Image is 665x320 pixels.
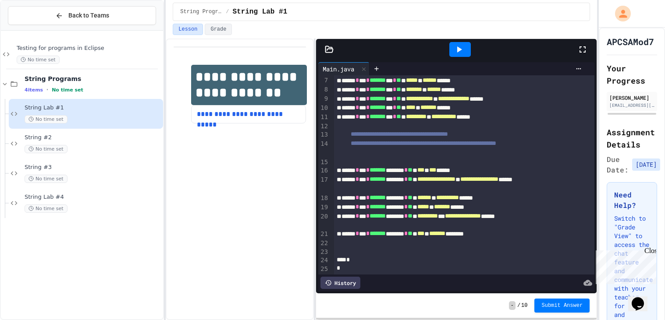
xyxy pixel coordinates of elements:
[318,130,329,140] div: 13
[318,104,329,113] div: 10
[25,164,161,171] span: String #3
[609,94,654,102] div: [PERSON_NAME]
[318,265,329,274] div: 25
[25,75,161,83] span: String Programs
[205,24,232,35] button: Grade
[173,24,203,35] button: Lesson
[17,45,161,52] span: Testing for programs in Eclipse
[25,134,161,141] span: String #2
[318,85,329,95] div: 8
[609,102,654,109] div: [EMAIL_ADDRESS][DOMAIN_NAME]
[318,113,329,122] div: 11
[318,62,370,75] div: Main.java
[25,204,68,213] span: No time set
[606,4,633,24] div: My Account
[318,239,329,248] div: 22
[541,302,583,309] span: Submit Answer
[318,212,329,230] div: 20
[607,62,657,87] h2: Your Progress
[68,11,109,20] span: Back to Teams
[607,35,654,48] h1: APCSAMod7
[517,302,520,309] span: /
[614,190,650,211] h3: Need Help?
[4,4,60,56] div: Chat with us now!Close
[318,230,329,239] div: 21
[318,248,329,257] div: 23
[25,115,68,123] span: No time set
[226,8,229,15] span: /
[318,95,329,104] div: 9
[607,154,629,175] span: Due Date:
[628,285,656,311] iframe: chat widget
[180,8,222,15] span: String Programs
[318,64,359,74] div: Main.java
[25,87,43,93] span: 4 items
[521,302,527,309] span: 10
[318,176,329,194] div: 17
[318,256,329,265] div: 24
[318,122,329,131] div: 12
[8,6,156,25] button: Back to Teams
[25,193,161,201] span: String Lab #4
[318,158,329,167] div: 15
[318,76,329,85] div: 7
[318,166,329,176] div: 16
[509,301,516,310] span: -
[320,277,360,289] div: History
[632,158,660,171] span: [DATE]
[25,104,161,112] span: String Lab #1
[318,140,329,158] div: 14
[592,247,656,284] iframe: chat widget
[25,145,68,153] span: No time set
[534,299,590,313] button: Submit Answer
[232,7,287,17] span: String Lab #1
[318,194,329,203] div: 18
[25,175,68,183] span: No time set
[17,56,60,64] span: No time set
[318,203,329,212] div: 19
[52,87,83,93] span: No time set
[46,86,48,93] span: •
[607,126,657,151] h2: Assignment Details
